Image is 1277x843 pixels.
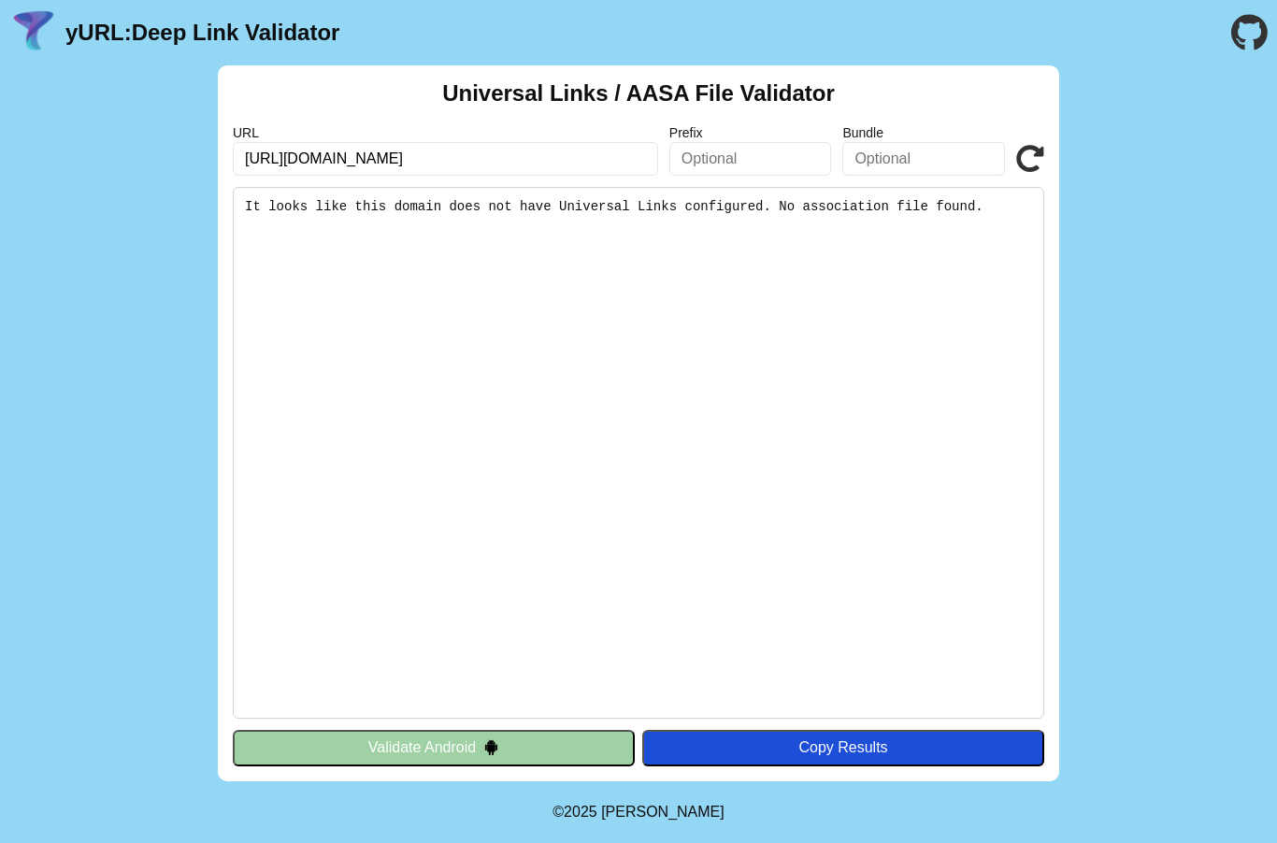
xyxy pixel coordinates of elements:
label: Prefix [669,125,832,140]
pre: It looks like this domain does not have Universal Links configured. No association file found. [233,187,1044,719]
a: Michael Ibragimchayev's Personal Site [601,804,725,820]
h2: Universal Links / AASA File Validator [442,80,835,107]
button: Copy Results [642,730,1044,765]
input: Required [233,142,658,176]
button: Validate Android [233,730,635,765]
input: Optional [842,142,1005,176]
label: URL [233,125,658,140]
img: yURL Logo [9,8,58,57]
input: Optional [669,142,832,176]
a: yURL:Deep Link Validator [65,20,339,46]
span: 2025 [564,804,597,820]
div: Copy Results [652,739,1035,756]
label: Bundle [842,125,1005,140]
img: droidIcon.svg [483,739,499,755]
footer: © [552,781,724,843]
